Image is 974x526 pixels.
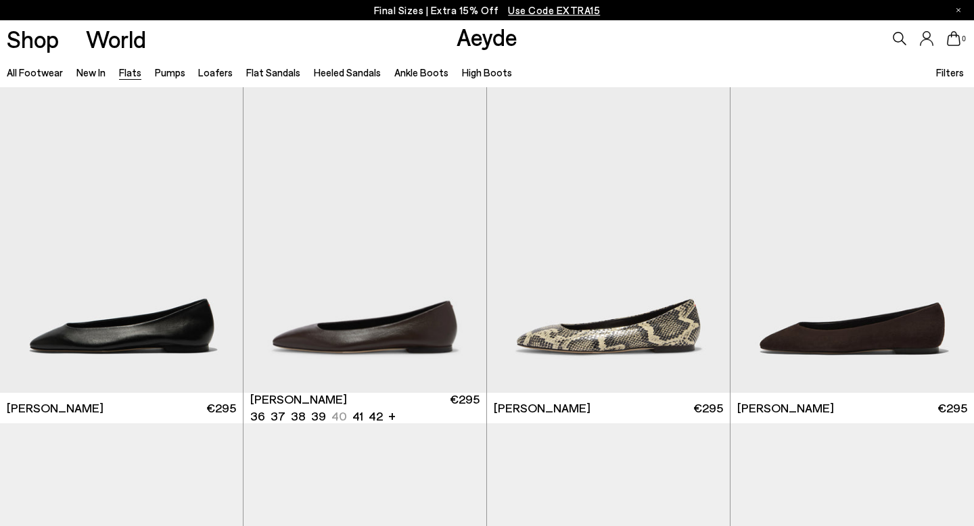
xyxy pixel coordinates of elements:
img: Ellie Almond-Toe Flats [487,87,730,392]
li: 39 [311,408,326,425]
span: €295 [937,400,967,416]
img: Ellie Suede Almond-Toe Flats [730,87,974,392]
a: Ankle Boots [394,66,448,78]
a: High Boots [462,66,512,78]
li: 38 [291,408,306,425]
li: + [388,406,396,425]
li: 42 [369,408,383,425]
span: 0 [960,35,967,43]
p: Final Sizes | Extra 15% Off [374,2,601,19]
span: [PERSON_NAME] [737,400,834,416]
a: [PERSON_NAME] €295 [730,393,974,423]
a: Flat Sandals [246,66,300,78]
a: [PERSON_NAME] 36 37 38 39 40 41 42 + €295 [243,393,486,423]
a: Pumps [155,66,185,78]
img: Ellie Almond-Toe Flats [243,87,486,392]
span: €295 [206,400,236,416]
a: World [86,27,146,51]
a: [PERSON_NAME] €295 [487,393,730,423]
a: 0 [947,31,960,46]
a: Next slide Previous slide [243,87,486,392]
a: Shop [7,27,59,51]
div: 1 / 6 [243,87,486,392]
span: €295 [450,391,480,425]
span: €295 [693,400,723,416]
span: Navigate to /collections/ss25-final-sizes [508,4,600,16]
li: 37 [271,408,285,425]
a: Loafers [198,66,233,78]
span: [PERSON_NAME] [250,391,347,408]
a: Aeyde [457,22,517,51]
span: [PERSON_NAME] [494,400,590,416]
span: [PERSON_NAME] [7,400,103,416]
ul: variant [250,408,379,425]
span: Filters [936,66,964,78]
li: 36 [250,408,265,425]
a: Flats [119,66,141,78]
a: New In [76,66,106,78]
li: 41 [352,408,363,425]
a: Heeled Sandals [314,66,381,78]
a: All Footwear [7,66,63,78]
